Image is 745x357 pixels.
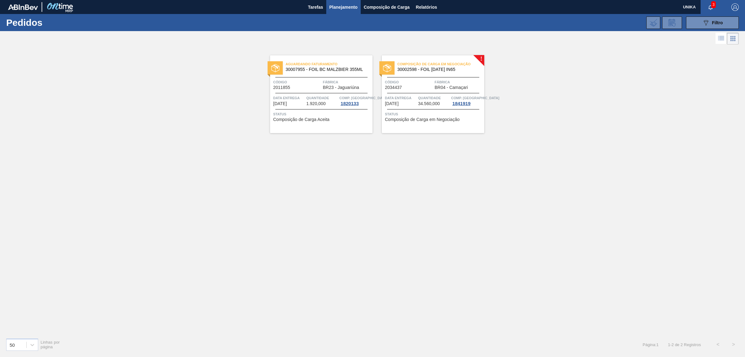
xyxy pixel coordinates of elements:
[339,101,360,106] div: 1820133
[306,95,338,101] span: Quantidade
[397,67,479,72] span: 30002598 - FOIL BC 600 IN65
[712,20,723,25] span: Filtro
[6,19,102,26] h1: Pedidos
[418,95,450,101] span: Quantidade
[10,342,15,347] div: 50
[726,337,741,352] button: >
[643,342,658,347] span: Página : 1
[273,85,290,90] span: 2011855
[261,55,372,133] a: statusAguardando Faturamento30007955 - FOIL BC MALZBIER 355MLCódigo2011855FábricaBR23 - Jaguariún...
[339,95,371,106] a: Comp. [GEOGRAPHIC_DATA]1820133
[273,79,321,85] span: Código
[716,33,727,44] div: Visão em Lista
[273,95,305,101] span: Data entrega
[286,67,368,72] span: 30007955 - FOIL BC MALZBIER 355ML
[271,64,279,72] img: status
[385,111,483,117] span: Status
[731,3,739,11] img: Logout
[451,95,499,101] span: Comp. Carga
[397,61,484,67] span: Composição de Carga em Negociação
[385,85,402,90] span: 2034437
[385,79,433,85] span: Código
[435,79,483,85] span: Fábrica
[323,85,359,90] span: BR23 - Jaguariúna
[41,340,60,349] span: Linhas por página
[662,16,682,29] div: Solicitação de Revisão de Pedidos
[8,4,38,10] img: TNhmsLtSVTkK8tSr43FrP2fwEKptu5GPRR3wAAAABJRU5ErkJggg==
[385,101,399,106] span: 22/10/2025
[711,1,716,8] span: 3
[686,16,739,29] button: Filtro
[385,117,459,122] span: Composição de Carga em Negociação
[418,101,440,106] span: 34.560,000
[308,3,323,11] span: Tarefas
[383,64,391,72] img: status
[273,117,329,122] span: Composição de Carga Aceita
[372,55,484,133] a: !statusComposição de Carga em Negociação30002598 - FOIL [DATE] IN65Código2034437FábricaBR04 - Cam...
[435,85,468,90] span: BR04 - Camaçari
[451,101,472,106] div: 1841919
[364,3,410,11] span: Composição de Carga
[701,3,720,12] button: Notificações
[306,101,326,106] span: 1.920,000
[286,61,372,67] span: Aguardando Faturamento
[273,111,371,117] span: Status
[727,33,739,44] div: Visão em Cards
[273,101,287,106] span: 22/09/2025
[451,95,483,106] a: Comp. [GEOGRAPHIC_DATA]1841919
[323,79,371,85] span: Fábrica
[416,3,437,11] span: Relatórios
[339,95,387,101] span: Comp. Carga
[668,342,701,347] span: 1 - 2 de 2 Registros
[385,95,417,101] span: Data entrega
[329,3,358,11] span: Planejamento
[710,337,726,352] button: <
[646,16,660,29] div: Importar Negociações dos Pedidos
